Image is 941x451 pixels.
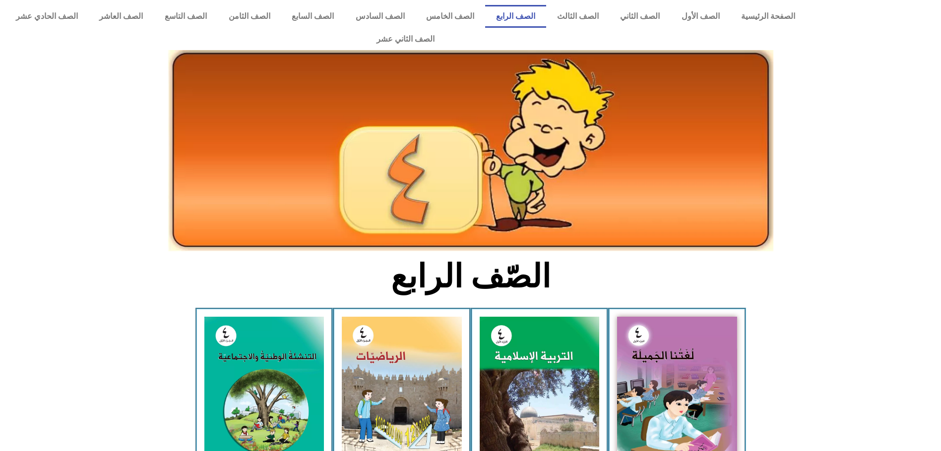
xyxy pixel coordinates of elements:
a: الصف العاشر [89,5,154,28]
a: الصف الخامس [416,5,486,28]
a: الصف السادس [345,5,416,28]
a: الصف الثالث [546,5,610,28]
a: الصف الأول [671,5,731,28]
a: الصف الثاني عشر [5,28,806,51]
a: الصف الرابع [485,5,546,28]
a: الصف الثاني [609,5,671,28]
a: الصفحة الرئيسية [731,5,807,28]
a: الصف الثامن [218,5,281,28]
a: الصف التاسع [154,5,218,28]
h2: الصّف الرابع [307,257,634,296]
a: الصف السابع [281,5,345,28]
a: الصف الحادي عشر [5,5,89,28]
